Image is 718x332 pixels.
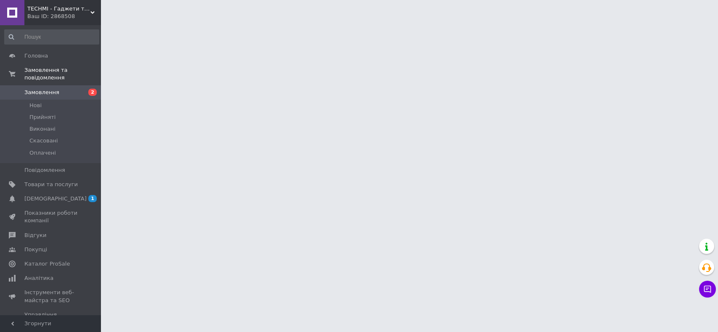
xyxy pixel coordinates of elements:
span: Нові [29,102,42,109]
span: Покупці [24,246,47,253]
button: Чат з покупцем [699,281,716,298]
div: Ваш ID: 2868508 [27,13,101,20]
input: Пошук [4,29,99,45]
span: Головна [24,52,48,60]
span: Аналітика [24,274,53,282]
span: Показники роботи компанії [24,209,78,224]
span: [DEMOGRAPHIC_DATA] [24,195,87,203]
span: TECHMI - Гаджети та аксесуари [27,5,90,13]
span: Виконані [29,125,56,133]
span: Оплачені [29,149,56,157]
span: 2 [88,89,97,96]
span: Каталог ProSale [24,260,70,268]
span: Скасовані [29,137,58,145]
span: Повідомлення [24,166,65,174]
span: Прийняті [29,113,56,121]
span: 1 [88,195,97,202]
span: Товари та послуги [24,181,78,188]
span: Замовлення та повідомлення [24,66,101,82]
span: Інструменти веб-майстра та SEO [24,289,78,304]
span: Замовлення [24,89,59,96]
span: Відгуки [24,232,46,239]
span: Управління сайтом [24,311,78,326]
